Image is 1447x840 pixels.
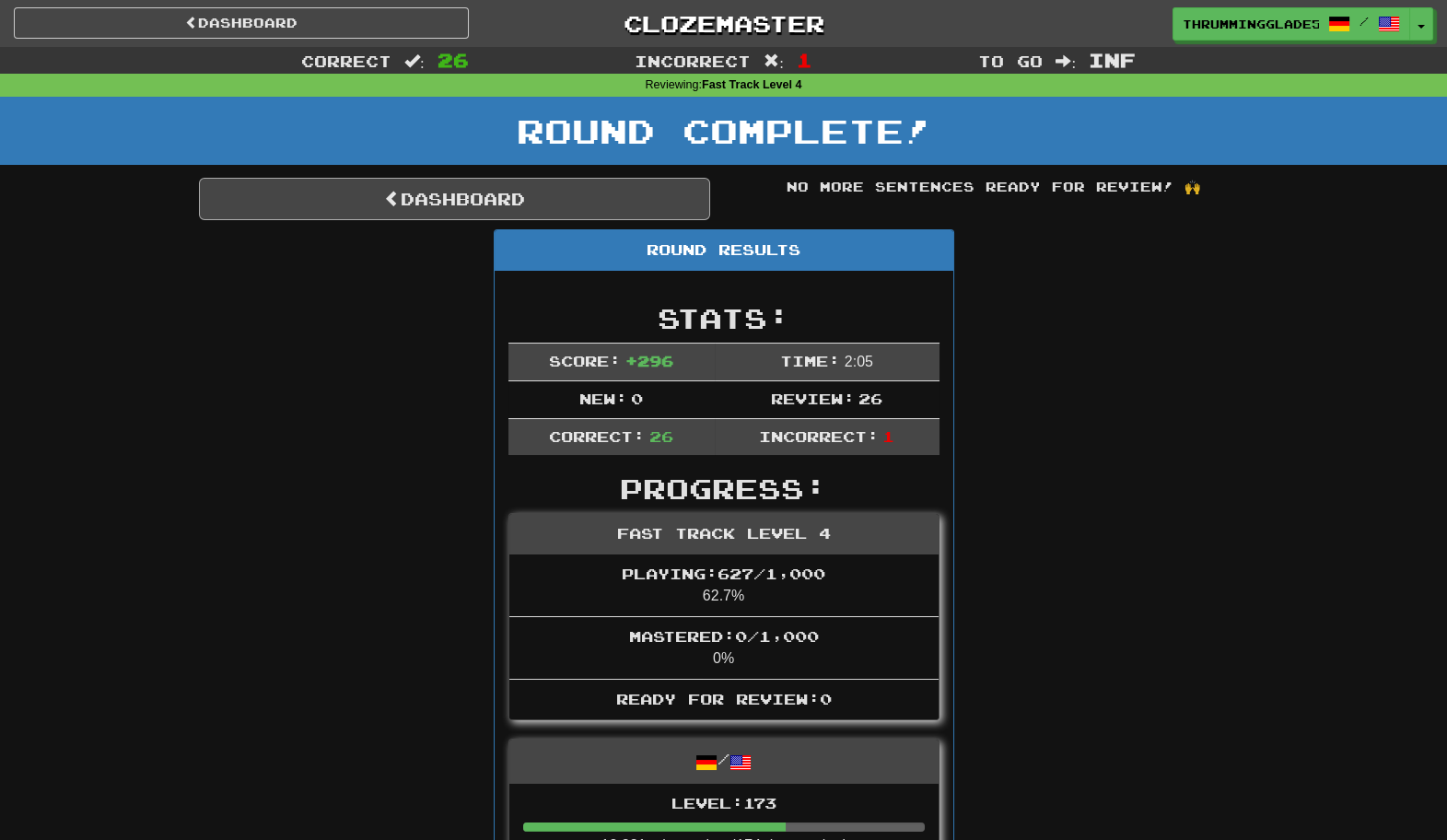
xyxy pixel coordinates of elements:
[629,627,819,645] span: Mastered: 0 / 1,000
[1089,49,1136,71] span: Inf
[1056,53,1076,69] span: :
[6,112,1441,149] h1: Round Complete!
[509,616,939,680] li: 0%
[509,740,939,783] div: /
[738,178,1249,196] div: No more sentences ready for review! 🙌
[797,49,812,71] span: 1
[771,390,855,407] span: Review:
[199,178,710,220] a: Dashboard
[759,427,879,445] span: Incorrect:
[635,52,751,70] span: Incorrect
[1173,7,1410,41] a: ThrummingGlade572 /
[631,390,643,407] span: 0
[858,390,882,407] span: 26
[671,794,776,811] span: Level: 173
[780,352,840,369] span: Time:
[508,303,939,333] h2: Stats:
[1183,16,1319,32] span: ThrummingGlade572
[438,49,469,71] span: 26
[509,554,939,617] li: 62.7%
[622,565,825,582] span: Playing: 627 / 1,000
[702,78,802,91] strong: Fast Track Level 4
[649,427,673,445] span: 26
[509,514,939,554] div: Fast Track Level 4
[549,352,621,369] span: Score:
[845,354,873,369] span: 2 : 0 5
[764,53,784,69] span: :
[549,427,645,445] span: Correct:
[496,7,951,40] a: Clozemaster
[579,390,627,407] span: New:
[978,52,1043,70] span: To go
[616,690,832,707] span: Ready for Review: 0
[1359,15,1369,28] span: /
[14,7,469,39] a: Dashboard
[495,230,953,271] div: Round Results
[882,427,894,445] span: 1
[301,52,391,70] span: Correct
[508,473,939,504] h2: Progress:
[625,352,673,369] span: + 296
[404,53,425,69] span: :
